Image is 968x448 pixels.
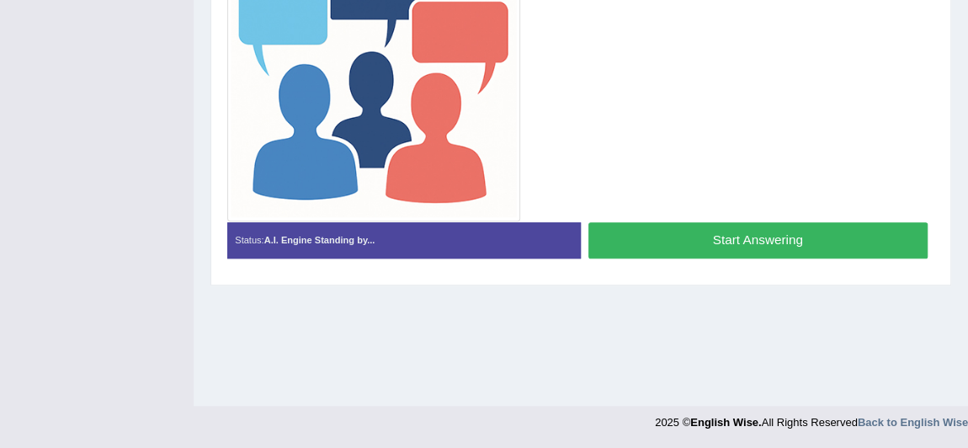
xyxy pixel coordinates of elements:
[655,406,968,430] div: 2025 © All Rights Reserved
[264,235,375,245] strong: A.I. Engine Standing by...
[227,222,581,259] div: Status:
[690,416,761,429] strong: English Wise.
[588,222,928,259] button: Start Answering
[858,416,968,429] a: Back to English Wise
